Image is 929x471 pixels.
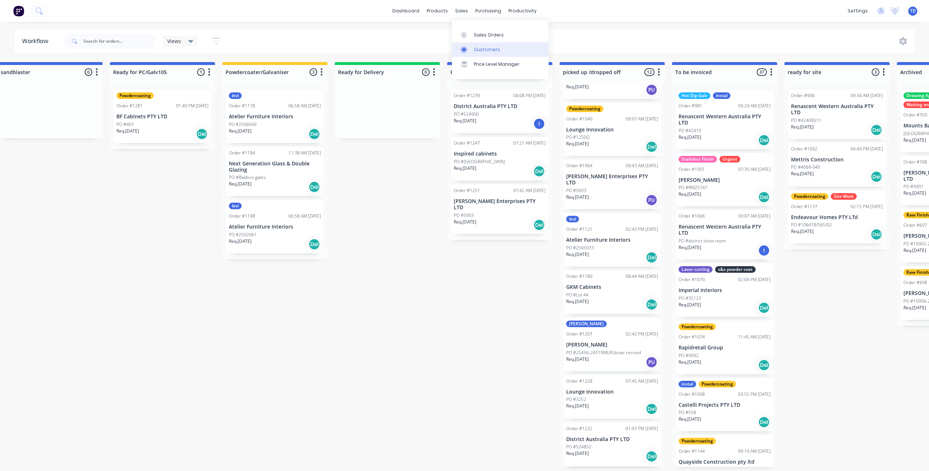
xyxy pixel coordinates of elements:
div: 07:30 AM [DATE] [738,166,771,173]
div: Order #1228 [566,378,592,384]
p: Req. [DATE] [679,134,701,141]
p: Req. [DATE] [679,244,701,251]
div: levi [229,92,242,99]
a: dashboard [389,5,423,16]
p: PO #407 [116,121,134,128]
div: Del [758,416,770,428]
div: Powdercoating [679,438,716,444]
p: Rapidretail Group [679,345,771,351]
p: Atelier Furniture Interiors [229,114,321,120]
div: Customers [474,46,500,53]
p: PO #9092 [679,352,699,359]
div: Del [308,181,320,193]
div: Order #124707:21 AM [DATE]Inspired cabinetsPO #[GEOGRAPHIC_DATA]Req.[DATE]Del [451,137,549,181]
div: Del [758,359,770,371]
div: Del [646,299,657,310]
div: Order #1184 [229,150,255,156]
p: PO #Baldivis gates [229,174,266,181]
p: Castelli Projects PTY LTD [679,402,771,408]
p: Next Generation Glass & Double Glazing [229,161,321,173]
p: Req. [DATE] [454,165,476,172]
div: sales [452,5,472,16]
div: 04:49 PM [DATE] [851,146,883,152]
img: Factory [13,5,24,16]
div: Hot Dip Galv [679,92,710,99]
div: 09:19 AM [DATE] [738,448,771,455]
div: I [758,245,770,256]
p: PO #RM25747 [679,184,707,191]
a: Sales Orders [452,27,549,42]
span: Views [167,37,181,45]
p: PO #4901 [903,183,924,190]
div: Order #1137 [791,203,817,210]
div: 09:07 AM [DATE] [626,116,658,122]
p: Req. [DATE] [566,356,589,363]
p: PO #5693 [566,187,586,194]
div: Order #398 [903,159,927,165]
p: PO #42410 [679,127,701,134]
div: Powdercoating [679,323,716,330]
div: Del [758,191,770,203]
p: Req. [DATE] [229,128,252,134]
div: [PERSON_NAME] [566,321,607,327]
p: GKM Cabinets [566,284,658,290]
p: Req. [DATE] [454,219,476,225]
p: Req. [DATE] [229,238,252,245]
div: Stainless Finish [679,156,717,162]
p: PO #558 [679,409,696,416]
a: Customers [452,42,549,57]
div: Order #118008:44 AM [DATE]GKM CabinetsPO #Lot 44Req.[DATE]Del [563,270,661,314]
div: Order #1198 [229,213,255,219]
div: Order #1247 [454,140,480,146]
div: Order #1064 [566,162,592,169]
div: PU [646,194,657,206]
p: Req. [DATE] [679,191,701,198]
div: Del [308,128,320,140]
div: Hot Dip GalvinstalOrder #98109:24 AM [DATE]Renascent Western Australia PTY LTDPO #42410Req.[DATE]Del [676,89,773,149]
div: PowdercoatingOrder #128101:40 PM [DATE]BF Cabinets PTY LTDPO #407Req.[DATE]Del [114,89,211,143]
p: Req. [DATE] [679,302,701,308]
p: Quayside Construction pty ltd [679,459,771,465]
div: Del [646,141,657,153]
div: Order #1281 [116,103,143,109]
p: Renascent Western Australia PTY LTD [791,103,883,116]
p: Req. [DATE] [791,228,814,235]
p: Req. [DATE] [566,298,589,305]
div: Order #1232 [566,425,592,432]
div: Del [871,229,882,240]
div: Order #1207 [566,331,592,337]
div: Del [758,134,770,146]
p: PO #district show room [679,238,726,244]
p: Req. [DATE] [566,141,589,147]
p: Req. [DATE] [566,84,589,90]
p: Req. [DATE] [454,118,476,124]
p: PO #2505033 [566,245,594,251]
p: Renascent Western Australia PTY LTD [679,224,771,236]
div: 11:38 AM [DATE] [288,150,321,156]
p: [PERSON_NAME] [679,177,771,183]
p: Inspired cabinets [454,151,546,157]
div: Del [871,171,882,183]
p: District Australia PTY LTD [566,436,658,443]
div: Order #1251 [454,187,480,194]
div: Order #1092 [791,146,817,152]
div: Order #90609:34 AM [DATE]Renascent Western Australia PTY LTDPO #42409S11Req.[DATE]Del [788,89,886,139]
div: Del [196,128,208,140]
div: Order #906 [791,92,815,99]
span: TD [910,8,916,14]
div: 07:45 AM [DATE] [626,378,658,384]
div: Order #1074 [679,334,705,340]
p: PO #1250Q [566,134,590,141]
p: Atelier Furniture Interiors [566,237,658,243]
div: 08:44 AM [DATE] [626,273,658,280]
p: PO #25456-24319MUR.6stair revised [566,349,641,356]
div: 09:34 AM [DATE] [851,92,883,99]
div: Order #1006 [679,213,705,219]
div: purchasing [472,5,505,16]
div: leviOrder #117806:58 AM [DATE]Atelier Furniture InteriorsPO #2506049Req.[DATE]Del [226,89,324,143]
div: 01:40 PM [DATE] [176,103,208,109]
div: productivity [505,5,540,16]
div: Del [646,403,657,415]
div: Order #698 [903,279,927,286]
div: Order #123201:07 PM [DATE]District Australia PTY LTDPO #524852Req.[DATE]Del [563,422,661,466]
